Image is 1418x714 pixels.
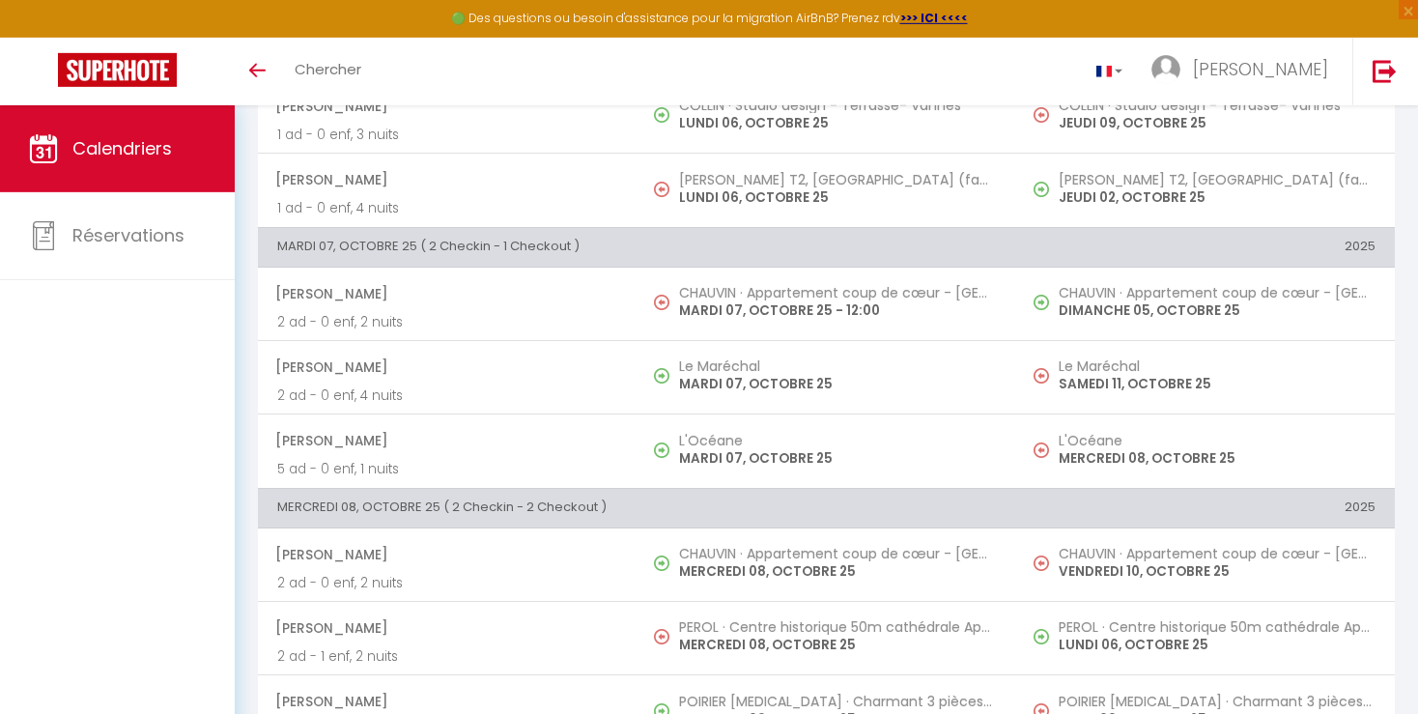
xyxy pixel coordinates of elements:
[1034,368,1049,384] img: NO IMAGE
[679,113,996,133] p: LUNDI 06, OCTOBRE 25
[1016,228,1395,267] th: 2025
[1059,285,1375,300] h5: CHAUVIN · Appartement coup de cœur - [GEOGRAPHIC_DATA]
[295,59,361,79] span: Chercher
[1373,59,1397,83] img: logout
[1016,489,1395,528] th: 2025
[679,98,996,113] h5: COLLIN · Studio design - Terrasse- Vannes
[1059,433,1375,448] h5: L'Océane
[1059,300,1375,321] p: DIMANCHE 05, OCTOBRE 25
[654,182,669,197] img: NO IMAGE
[679,635,996,655] p: MERCREDI 08, OCTOBRE 25
[654,629,669,644] img: NO IMAGE
[679,300,996,321] p: MARDI 07, OCTOBRE 25 - 12:00
[1059,546,1375,561] h5: CHAUVIN · Appartement coup de cœur - [GEOGRAPHIC_DATA]
[679,561,996,582] p: MERCREDI 08, OCTOBRE 25
[275,422,617,459] span: [PERSON_NAME]
[679,448,996,469] p: MARDI 07, OCTOBRE 25
[275,536,617,573] span: [PERSON_NAME]
[277,125,617,145] p: 1 ad - 0 enf, 3 nuits
[679,694,996,709] h5: POIRIER [MEDICAL_DATA] · Charmant 3 pièces- [GEOGRAPHIC_DATA] avec parking
[679,358,996,374] h5: Le Maréchal
[1059,358,1375,374] h5: Le Maréchal
[679,187,996,208] p: LUNDI 06, OCTOBRE 25
[1059,635,1375,655] p: LUNDI 06, OCTOBRE 25
[1034,295,1049,310] img: NO IMAGE
[1034,443,1049,458] img: NO IMAGE
[277,198,617,218] p: 1 ad - 0 enf, 4 nuits
[280,38,376,105] a: Chercher
[679,374,996,394] p: MARDI 07, OCTOBRE 25
[1059,172,1375,187] h5: [PERSON_NAME] T2, [GEOGRAPHIC_DATA] (face Préfecture)
[277,646,617,667] p: 2 ad - 1 enf, 2 nuits
[72,223,184,247] span: Réservations
[1059,98,1375,113] h5: COLLIN · Studio design - Terrasse- Vannes
[58,53,177,87] img: Super Booking
[1059,187,1375,208] p: JEUDI 02, OCTOBRE 25
[277,459,617,479] p: 5 ad - 0 enf, 1 nuits
[1059,448,1375,469] p: MERCREDI 08, OCTOBRE 25
[679,546,996,561] h5: CHAUVIN · Appartement coup de cœur - [GEOGRAPHIC_DATA]
[1059,561,1375,582] p: VENDREDI 10, OCTOBRE 25
[1193,57,1328,81] span: [PERSON_NAME]
[1059,113,1375,133] p: JEUDI 09, OCTOBRE 25
[277,312,617,332] p: 2 ad - 0 enf, 2 nuits
[1034,556,1049,571] img: NO IMAGE
[275,88,617,125] span: [PERSON_NAME]
[1059,374,1375,394] p: SAMEDI 11, OCTOBRE 25
[1034,107,1049,123] img: NO IMAGE
[258,228,1016,267] th: MARDI 07, OCTOBRE 25 ( 2 Checkin - 1 Checkout )
[277,573,617,593] p: 2 ad - 0 enf, 2 nuits
[1137,38,1352,105] a: ... [PERSON_NAME]
[679,172,996,187] h5: [PERSON_NAME] T2, [GEOGRAPHIC_DATA] (face Préfecture)
[277,386,617,406] p: 2 ad - 0 enf, 4 nuits
[679,433,996,448] h5: L'Océane
[1059,619,1375,635] h5: PEROL · Centre historique 50m cathédrale Appartement cosy
[258,489,1016,528] th: MERCREDI 08, OCTOBRE 25 ( 2 Checkin - 2 Checkout )
[1034,182,1049,197] img: NO IMAGE
[900,10,968,26] a: >>> ICI <<<<
[275,275,617,312] span: [PERSON_NAME]
[679,285,996,300] h5: CHAUVIN · Appartement coup de cœur - [GEOGRAPHIC_DATA]
[679,619,996,635] h5: PEROL · Centre historique 50m cathédrale Appartement cosy
[275,610,617,646] span: [PERSON_NAME]
[275,349,617,386] span: [PERSON_NAME]
[275,161,617,198] span: [PERSON_NAME]
[654,295,669,310] img: NO IMAGE
[1151,55,1180,84] img: ...
[1034,629,1049,644] img: NO IMAGE
[72,136,172,160] span: Calendriers
[1059,694,1375,709] h5: POIRIER [MEDICAL_DATA] · Charmant 3 pièces- [GEOGRAPHIC_DATA] avec parking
